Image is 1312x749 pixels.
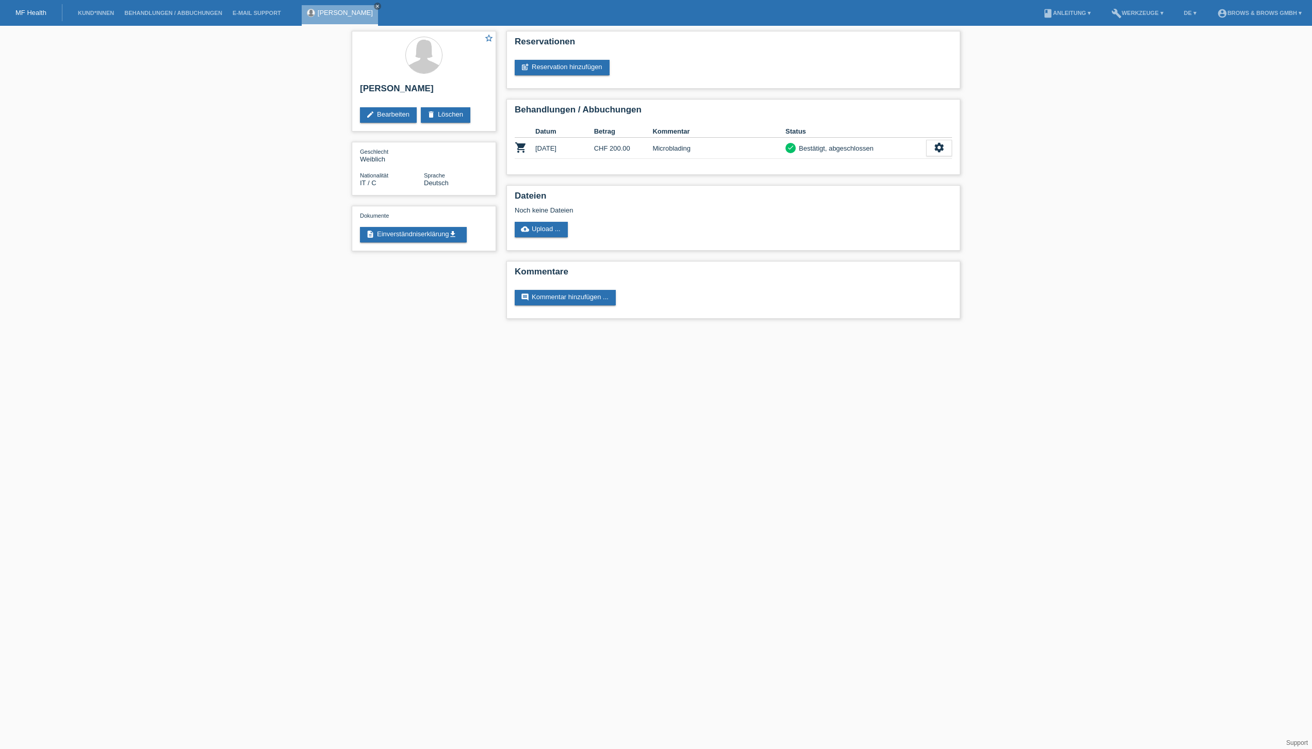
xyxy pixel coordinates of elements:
[594,125,653,138] th: Betrag
[427,110,435,119] i: delete
[484,34,494,44] a: star_border
[15,9,46,17] a: MF Health
[1106,10,1169,16] a: buildWerkzeuge ▾
[360,148,424,163] div: Weiblich
[796,143,874,154] div: Bestätigt, abgeschlossen
[785,125,926,138] th: Status
[515,206,830,214] div: Noch keine Dateien
[515,290,616,305] a: commentKommentar hinzufügen ...
[535,138,594,159] td: [DATE]
[1212,10,1307,16] a: account_circleBrows & Brows GmbH ▾
[515,141,527,154] i: POSP00028147
[424,179,449,187] span: Deutsch
[652,125,785,138] th: Kommentar
[787,144,794,151] i: check
[366,110,374,119] i: edit
[360,179,376,187] span: Italien / C / 01.01.1972
[375,4,380,9] i: close
[73,10,119,16] a: Kund*innen
[933,142,945,153] i: settings
[1179,10,1202,16] a: DE ▾
[424,172,445,178] span: Sprache
[515,105,952,120] h2: Behandlungen / Abbuchungen
[360,227,467,242] a: descriptionEinverständniserklärungget_app
[515,60,610,75] a: post_addReservation hinzufügen
[515,222,568,237] a: cloud_uploadUpload ...
[1038,10,1096,16] a: bookAnleitung ▾
[1217,8,1227,19] i: account_circle
[515,267,952,282] h2: Kommentare
[521,63,529,71] i: post_add
[521,225,529,233] i: cloud_upload
[484,34,494,43] i: star_border
[515,191,952,206] h2: Dateien
[1111,8,1122,19] i: build
[1286,739,1308,746] a: Support
[521,293,529,301] i: comment
[1043,8,1053,19] i: book
[374,3,381,10] a: close
[360,149,388,155] span: Geschlecht
[515,37,952,52] h2: Reservationen
[594,138,653,159] td: CHF 200.00
[652,138,785,159] td: Microblading
[360,172,388,178] span: Nationalität
[360,84,488,99] h2: [PERSON_NAME]
[449,230,457,238] i: get_app
[227,10,286,16] a: E-Mail Support
[360,213,389,219] span: Dokumente
[421,107,470,123] a: deleteLöschen
[318,9,373,17] a: [PERSON_NAME]
[360,107,417,123] a: editBearbeiten
[119,10,227,16] a: Behandlungen / Abbuchungen
[535,125,594,138] th: Datum
[366,230,374,238] i: description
